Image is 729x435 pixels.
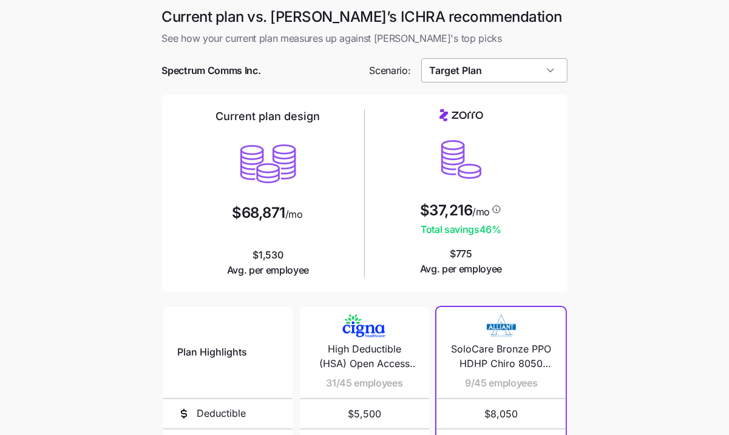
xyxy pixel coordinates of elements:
[314,399,415,428] span: $5,500
[232,206,285,220] span: $68,871
[227,263,310,278] span: Avg. per employee
[465,376,538,391] span: 9/45 employees
[420,203,473,218] span: $37,216
[477,314,526,337] img: Carrier
[326,376,402,391] span: 31/45 employees
[314,342,415,372] span: High Deductible (HSA) Open Access Plus 5000
[216,109,320,124] h2: Current plan design
[227,248,310,278] span: $1,530
[451,399,551,428] span: $8,050
[178,345,248,360] span: Plan Highlights
[370,63,411,78] span: Scenario:
[285,209,303,219] span: /mo
[451,342,551,372] span: SoloCare Bronze PPO HDHP Chiro 8050 40382-01
[162,31,568,46] span: See how your current plan measures up against [PERSON_NAME]'s top picks
[420,222,503,237] span: Total savings 46 %
[162,63,261,78] span: Spectrum Comms Inc.
[162,7,568,26] h1: Current plan vs. [PERSON_NAME]’s ICHRA recommendation
[420,261,503,277] span: Avg. per employee
[197,406,246,421] span: Deductible
[420,246,503,277] span: $775
[472,207,490,217] span: /mo
[340,314,388,337] img: Carrier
